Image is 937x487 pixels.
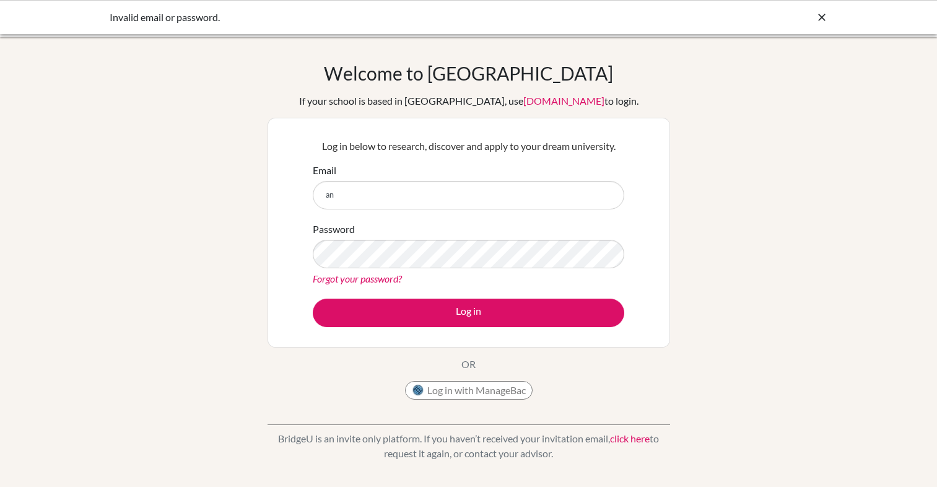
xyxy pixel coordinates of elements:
[523,95,604,107] a: [DOMAIN_NAME]
[313,299,624,327] button: Log in
[610,432,650,444] a: click here
[324,62,613,84] h1: Welcome to [GEOGRAPHIC_DATA]
[313,139,624,154] p: Log in below to research, discover and apply to your dream university.
[110,10,642,25] div: Invalid email or password.
[313,163,336,178] label: Email
[405,381,533,400] button: Log in with ManageBac
[461,357,476,372] p: OR
[313,222,355,237] label: Password
[313,273,402,284] a: Forgot your password?
[268,431,670,461] p: BridgeU is an invite only platform. If you haven’t received your invitation email, to request it ...
[299,94,638,108] div: If your school is based in [GEOGRAPHIC_DATA], use to login.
